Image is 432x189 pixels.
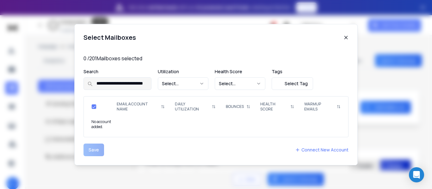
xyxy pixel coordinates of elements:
p: Health Score [215,68,265,75]
p: 0 / 201 Mailboxes selected [83,55,349,62]
button: Select... [158,77,208,90]
div: Open Intercom Messenger [409,167,424,182]
h1: Select Mailboxes [83,33,136,42]
button: Select... [215,77,265,90]
button: Select Tag [272,77,313,90]
p: Utilization [158,68,208,75]
p: Search [83,68,151,75]
p: Tags [272,68,313,75]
